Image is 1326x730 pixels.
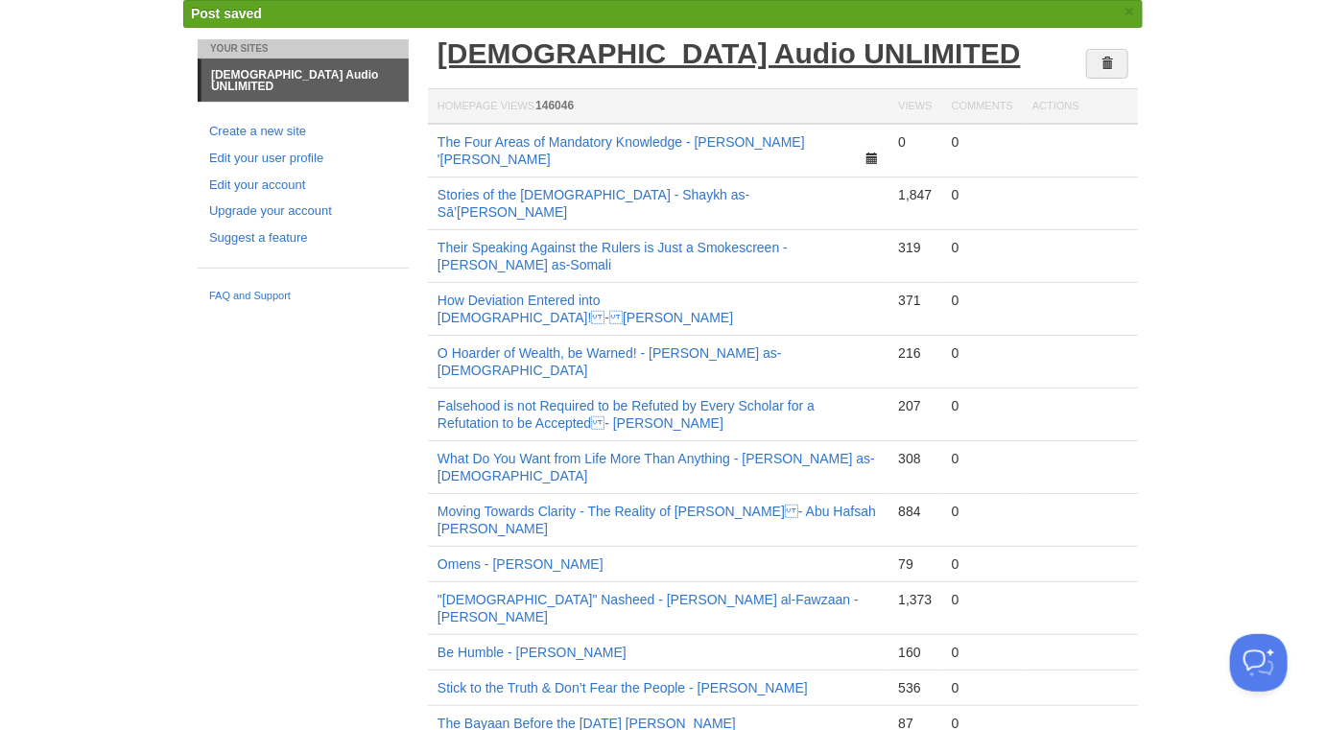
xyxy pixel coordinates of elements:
[438,592,859,624] a: "[DEMOGRAPHIC_DATA]" Nasheed - [PERSON_NAME] al-Fawzaan - [PERSON_NAME]
[952,292,1013,309] div: 0
[438,134,805,167] a: The Four Areas of Mandatory Knowledge - [PERSON_NAME] '[PERSON_NAME]
[201,59,409,102] a: [DEMOGRAPHIC_DATA] Audio UNLIMITED
[438,345,782,378] a: O Hoarder of Wealth, be Warned! - [PERSON_NAME] as-[DEMOGRAPHIC_DATA]
[198,39,409,59] li: Your Sites
[438,680,808,695] a: Stick to the Truth & Don’t Fear the People - [PERSON_NAME]
[209,288,397,305] a: FAQ and Support
[209,228,397,248] a: Suggest a feature
[952,450,1013,467] div: 0
[898,133,932,151] div: 0
[952,133,1013,151] div: 0
[1230,634,1288,692] iframe: Help Scout Beacon - Open
[898,555,932,573] div: 79
[898,292,932,309] div: 371
[952,503,1013,520] div: 0
[898,450,932,467] div: 308
[428,89,888,125] th: Homepage Views
[438,187,749,220] a: Stories of the [DEMOGRAPHIC_DATA] - Shaykh as-Sā’[PERSON_NAME]
[898,644,932,661] div: 160
[438,37,1021,69] a: [DEMOGRAPHIC_DATA] Audio UNLIMITED
[209,122,397,142] a: Create a new site
[952,186,1013,203] div: 0
[942,89,1023,125] th: Comments
[438,645,627,660] a: Be Humble - [PERSON_NAME]
[952,679,1013,696] div: 0
[438,451,875,483] a: What Do You Want from Life More Than Anything - [PERSON_NAME] as-[DEMOGRAPHIC_DATA]
[952,591,1013,608] div: 0
[438,293,733,325] a: How Deviation Entered into [DEMOGRAPHIC_DATA]! - [PERSON_NAME]
[1023,89,1138,125] th: Actions
[898,397,932,414] div: 207
[898,344,932,362] div: 216
[438,504,876,536] a: Moving Towards Clarity - The Reality of [PERSON_NAME] - Abu Hafsah [PERSON_NAME]
[535,99,574,112] span: 146046
[209,201,397,222] a: Upgrade your account
[438,556,604,572] a: Omens - [PERSON_NAME]
[898,186,932,203] div: 1,847
[952,644,1013,661] div: 0
[898,679,932,696] div: 536
[438,398,815,431] a: Falsehood is not Required to be Refuted by Every Scholar for a Refutation to be Accepted - [PERSO...
[438,240,788,272] a: Their Speaking Against the Rulers is Just a Smokescreen - [PERSON_NAME] as-Somali
[952,397,1013,414] div: 0
[209,176,397,196] a: Edit your account
[209,149,397,169] a: Edit your user profile
[888,89,941,125] th: Views
[952,239,1013,256] div: 0
[898,503,932,520] div: 884
[191,6,262,21] span: Post saved
[898,239,932,256] div: 319
[952,555,1013,573] div: 0
[898,591,932,608] div: 1,373
[952,344,1013,362] div: 0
